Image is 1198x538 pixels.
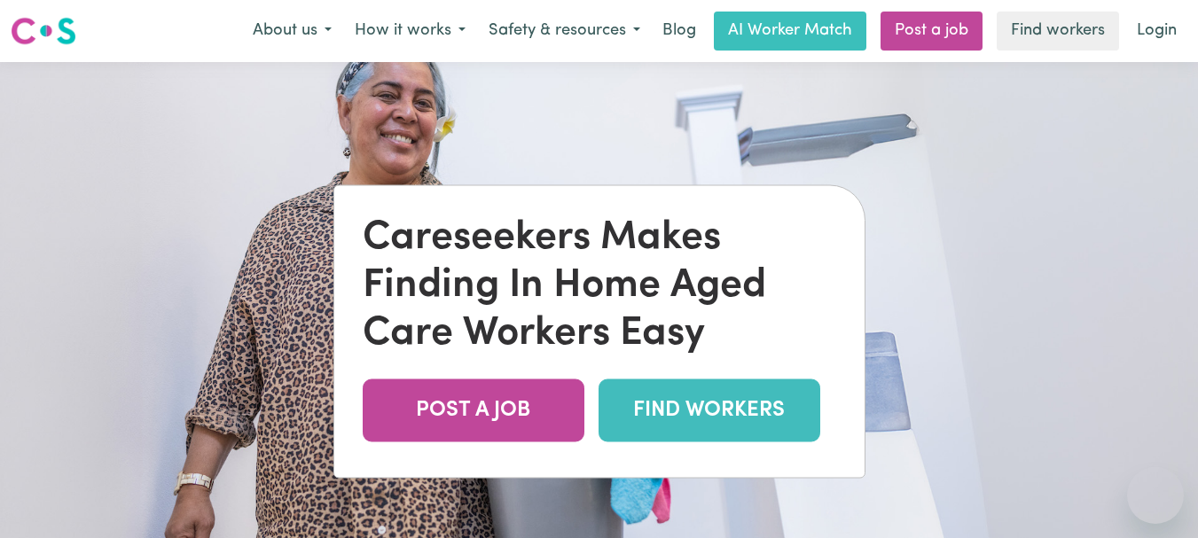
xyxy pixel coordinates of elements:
button: Safety & resources [477,12,652,50]
img: Careseekers logo [11,15,76,47]
a: Blog [652,12,707,51]
a: Find workers [997,12,1119,51]
iframe: Button to launch messaging window [1127,467,1184,524]
a: Careseekers logo [11,11,76,51]
a: Login [1126,12,1187,51]
button: How it works [343,12,477,50]
a: POST A JOB [363,378,584,441]
div: Careseekers Makes Finding In Home Aged Care Workers Easy [363,214,836,357]
a: AI Worker Match [714,12,866,51]
a: Post a job [881,12,983,51]
a: FIND WORKERS [599,378,820,441]
button: About us [241,12,343,50]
